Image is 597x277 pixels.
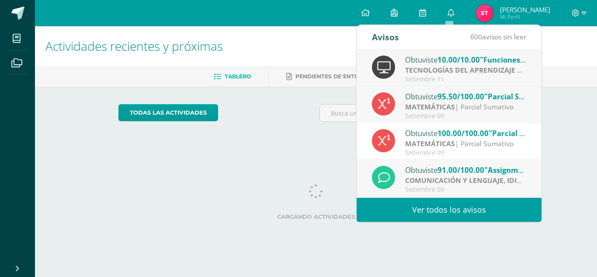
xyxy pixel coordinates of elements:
div: Obtuviste en [405,164,527,175]
strong: TECNOLOGÍAS DEL APRENDIZAJE Y LA COMUNICACIÓN [405,65,590,75]
span: 95.50/100.00 [437,91,484,102]
a: todas las Actividades [118,104,218,121]
input: Busca una actividad próxima aquí... [320,105,514,122]
div: | Parcial Sumativo [405,102,527,112]
span: avisos sin leer [470,32,526,42]
a: Ver todos los avisos [357,198,541,222]
div: Setiembre 11 [405,76,527,83]
a: Pendientes de entrega [286,70,370,84]
div: Avisos [372,25,399,49]
strong: COMUNICACIÓN Y LENGUAJE, IDIOMA EXTRANJERO [405,175,578,185]
span: Actividades recientes y próximas [45,38,223,54]
span: Pendientes de entrega [295,73,370,80]
a: Tablero [214,70,251,84]
label: Cargando actividades [118,214,514,220]
span: 91.00/100.00 [437,165,484,175]
div: Obtuviste en [405,91,527,102]
div: | Guided Practice [405,175,527,186]
div: Setiembre 09 [405,149,527,157]
span: "Parcial Sumativo" [484,91,552,102]
span: 100.00/100.00 [437,128,489,138]
div: Obtuviste en [405,54,527,65]
img: 0975b2461e49dc8c9ba90df96d4c9e8c.png [476,4,493,22]
div: | Parcial Sumativo [405,139,527,149]
div: Setiembre 09 [405,112,527,120]
span: Tablero [225,73,251,80]
div: | Proyecto de práctica [405,65,527,75]
div: Setiembre 09 [405,186,527,193]
span: Mi Perfil [500,13,550,21]
span: "Parcial Sumativo" [489,128,557,138]
strong: MATEMÁTICAS [405,102,455,112]
span: 10.00/10.00 [437,55,480,65]
div: Obtuviste en [405,127,527,139]
span: [PERSON_NAME] [500,5,550,14]
span: 600 [470,32,482,42]
strong: MATEMÁTICAS [405,139,455,148]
